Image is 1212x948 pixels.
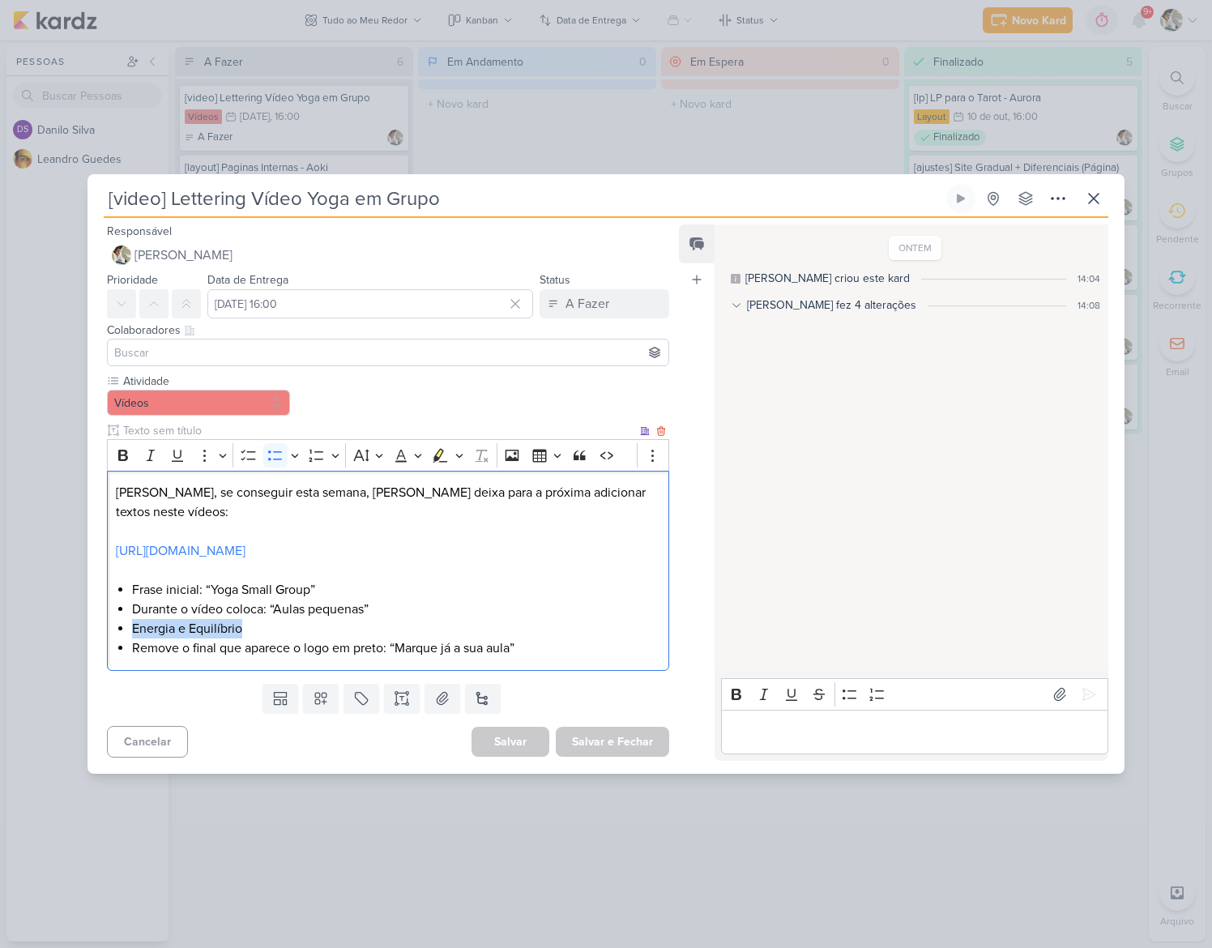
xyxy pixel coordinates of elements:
button: A Fazer [540,289,669,318]
p: [PERSON_NAME], se conseguir esta semana, [PERSON_NAME] deixa para a próxima adicionar textos nest... [116,483,660,522]
input: Buscar [111,343,665,362]
div: Editor editing area: main [107,471,669,671]
div: Editor toolbar [721,678,1108,710]
div: 14:04 [1078,271,1100,286]
button: Vídeos [107,390,290,416]
img: Raphael Simas [112,246,131,265]
button: [PERSON_NAME] [107,241,669,270]
input: Kard Sem Título [104,184,943,213]
div: Este log é visível à todos no kard [731,274,740,284]
label: Data de Entrega [207,273,288,287]
li: Remove o final que aparece o logo em preto: “Marque já a sua aula” [132,638,660,658]
label: Atividade [122,373,290,390]
label: Responsável [107,224,172,238]
div: Ligar relógio [954,192,967,205]
label: Status [540,273,570,287]
div: [PERSON_NAME] fez 4 alterações [747,297,916,314]
div: Editor editing area: main [721,710,1108,754]
div: Colaboradores [107,322,669,339]
div: 14:08 [1078,298,1100,313]
div: Leandro criou este kard [745,270,910,287]
div: Editor toolbar [107,439,669,471]
button: Cancelar [107,726,188,758]
input: Select a date [207,289,533,318]
li: Energia e Equilíbrio [132,619,660,638]
a: [URL][DOMAIN_NAME] [116,543,245,559]
li: Frase inicial: “Yoga Small Group” [132,580,660,600]
div: A Fazer [565,294,609,314]
span: [PERSON_NAME] [134,246,233,265]
li: Durante o vídeo coloca: “Aulas pequenas” [132,600,660,619]
input: Texto sem título [120,422,637,439]
label: Prioridade [107,273,158,287]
